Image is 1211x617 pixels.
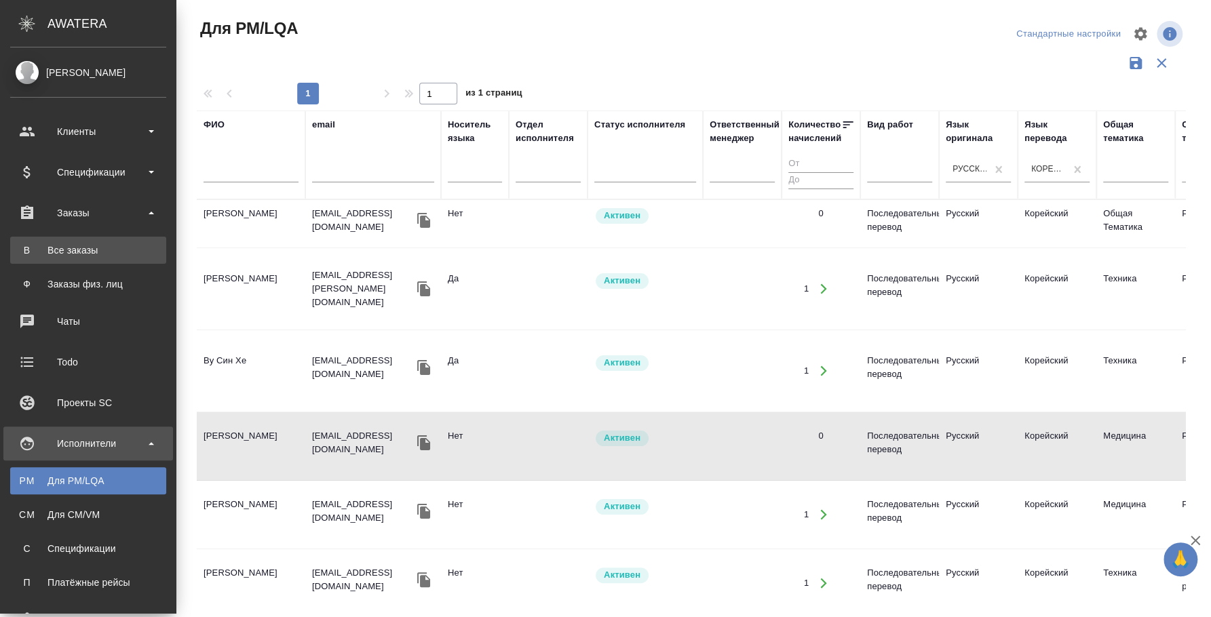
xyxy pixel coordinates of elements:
[1096,559,1175,607] td: Техника
[939,491,1018,538] td: Русский
[804,508,809,521] div: 1
[860,200,939,247] td: Последовательный перевод
[804,576,809,590] div: 1
[414,570,434,590] button: Скопировать
[312,566,414,593] p: [EMAIL_ADDRESS][DOMAIN_NAME]
[946,118,1011,145] div: Язык оригинала
[1123,50,1149,76] button: Сохранить фильтры
[10,569,166,596] a: ППлатёжные рейсы
[1124,18,1157,50] span: Настроить таблицу
[414,279,434,299] button: Скопировать
[1096,422,1175,470] td: Медицина
[1013,24,1124,45] div: split button
[10,467,166,494] a: PMДля PM/LQA
[860,265,939,313] td: Последовательный перевод
[594,429,696,447] div: Рядовой исполнитель: назначай с учетом рейтинга
[17,277,159,291] div: Заказы физ. лиц
[860,422,939,470] td: Последовательный перевод
[1018,559,1096,607] td: Корейский
[17,508,159,521] div: Для CM/VM
[1018,422,1096,470] td: Корейский
[441,559,509,607] td: Нет
[414,433,434,453] button: Скопировать
[47,10,176,37] div: AWATERA
[448,118,502,145] div: Носитель языка
[197,18,298,39] span: Для PM/LQA
[10,237,166,264] a: ВВсе заказы
[804,282,809,296] div: 1
[3,345,173,379] a: Todo
[17,243,159,257] div: Все заказы
[197,422,305,470] td: [PERSON_NAME]
[414,501,434,521] button: Скопировать
[809,357,837,385] button: Открыть работы
[10,271,166,298] a: ФЗаказы физ. лиц
[604,500,640,513] p: Активен
[939,422,1018,470] td: Русский
[1157,21,1185,47] span: Посмотреть информацию
[594,272,696,290] div: Рядовой исполнитель: назначай с учетом рейтинга
[441,347,509,395] td: Да
[1103,118,1168,145] div: Общая тематика
[10,352,166,372] div: Todo
[860,491,939,538] td: Последовательный перевод
[604,568,640,582] p: Активен
[197,559,305,607] td: [PERSON_NAME]
[604,209,640,222] p: Активен
[1149,50,1174,76] button: Сбросить фильтры
[10,433,166,454] div: Исполнители
[441,200,509,247] td: Нет
[10,121,166,142] div: Клиенты
[1031,163,1066,175] div: Корейский
[197,265,305,313] td: [PERSON_NAME]
[312,429,414,456] p: [EMAIL_ADDRESS][DOMAIN_NAME]
[312,498,414,525] p: [EMAIL_ADDRESS][DOMAIN_NAME]
[788,118,841,145] div: Количество начислений
[197,491,305,538] td: [PERSON_NAME]
[788,156,853,173] input: От
[1169,545,1192,574] span: 🙏
[10,535,166,562] a: ССпецификации
[516,118,581,145] div: Отдел исполнителя
[604,274,640,287] p: Активен
[10,203,166,223] div: Заказы
[441,422,509,470] td: Нет
[867,118,913,132] div: Вид работ
[17,576,159,589] div: Платёжные рейсы
[809,275,837,303] button: Открыть работы
[1018,265,1096,313] td: Корейский
[809,501,837,529] button: Открыть работы
[818,429,823,443] div: 0
[3,386,173,420] a: Проекты SC
[204,118,225,132] div: ФИО
[414,210,434,231] button: Скопировать
[594,566,696,584] div: Рядовой исполнитель: назначай с учетом рейтинга
[197,347,305,395] td: Ву Син Хе
[710,118,780,145] div: Ответственный менеджер
[312,354,414,381] p: [EMAIL_ADDRESS][DOMAIN_NAME]
[939,265,1018,313] td: Русский
[10,393,166,413] div: Проекты SC
[1096,491,1175,538] td: Медицина
[1024,118,1090,145] div: Язык перевода
[465,85,522,104] span: из 1 страниц
[860,347,939,395] td: Последовательный перевод
[17,542,159,555] div: Спецификации
[10,65,166,80] div: [PERSON_NAME]
[414,357,434,378] button: Скопировать
[10,162,166,182] div: Спецификации
[809,570,837,597] button: Открыть работы
[939,347,1018,395] td: Русский
[939,559,1018,607] td: Русский
[312,268,414,309] p: [EMAIL_ADDRESS][PERSON_NAME][DOMAIN_NAME]
[594,207,696,225] div: Рядовой исполнитель: назначай с учетом рейтинга
[788,172,853,189] input: До
[10,311,166,332] div: Чаты
[1164,542,1197,576] button: 🙏
[10,501,166,528] a: CMДля CM/VM
[1096,200,1175,247] td: Общая Тематика
[17,474,159,487] div: Для PM/LQA
[604,431,640,445] p: Активен
[594,354,696,372] div: Рядовой исполнитель: назначай с учетом рейтинга
[860,559,939,607] td: Последовательный перевод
